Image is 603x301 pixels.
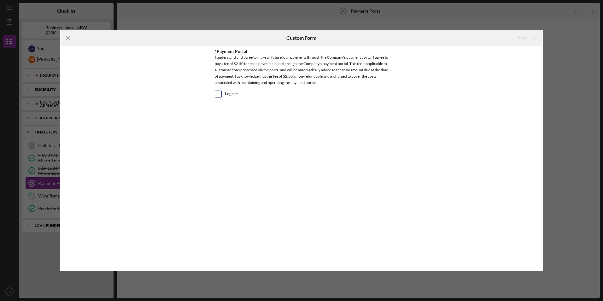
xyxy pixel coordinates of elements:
div: *Payment Portal [215,49,388,54]
label: I agree [225,91,238,97]
div: Save [518,32,527,44]
h6: Custom Form [286,35,316,41]
div: I understand and agree to make all future loan payments through the Company’s payment portal. I a... [215,54,388,87]
button: Save [512,32,543,44]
